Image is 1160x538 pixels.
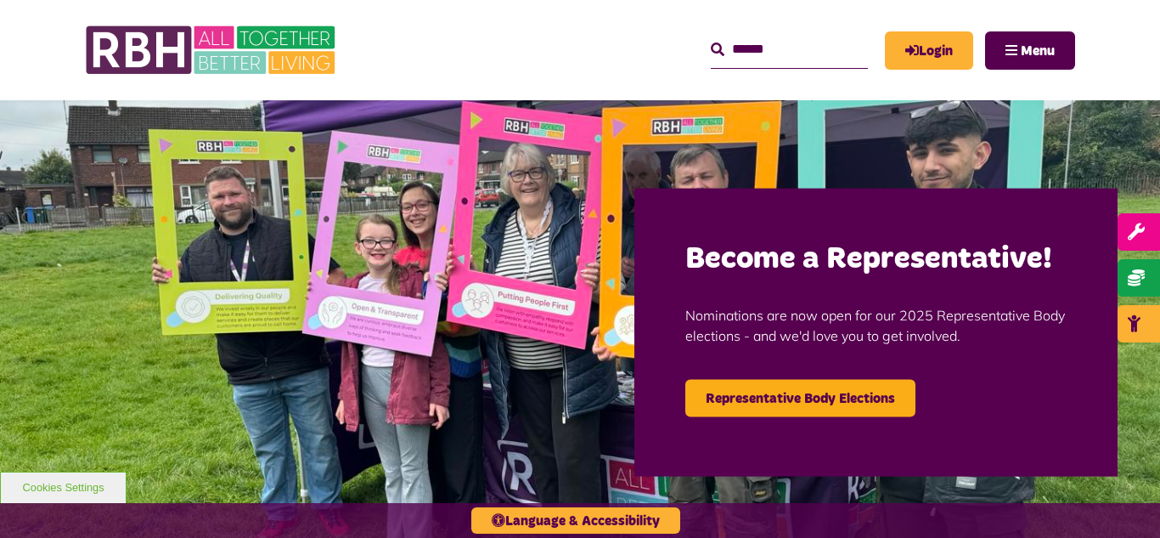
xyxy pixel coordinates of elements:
[85,17,340,83] img: RBH
[471,507,680,534] button: Language & Accessibility
[985,31,1075,70] button: Navigation
[1084,462,1160,538] iframe: Netcall Web Assistant for live chat
[885,31,973,70] a: MyRBH
[685,239,1067,279] h2: Become a Representative!
[685,279,1067,371] p: Nominations are now open for our 2025 Representative Body elections - and we'd love you to get in...
[1021,44,1055,58] span: Menu
[685,379,915,416] a: Representative Body Elections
